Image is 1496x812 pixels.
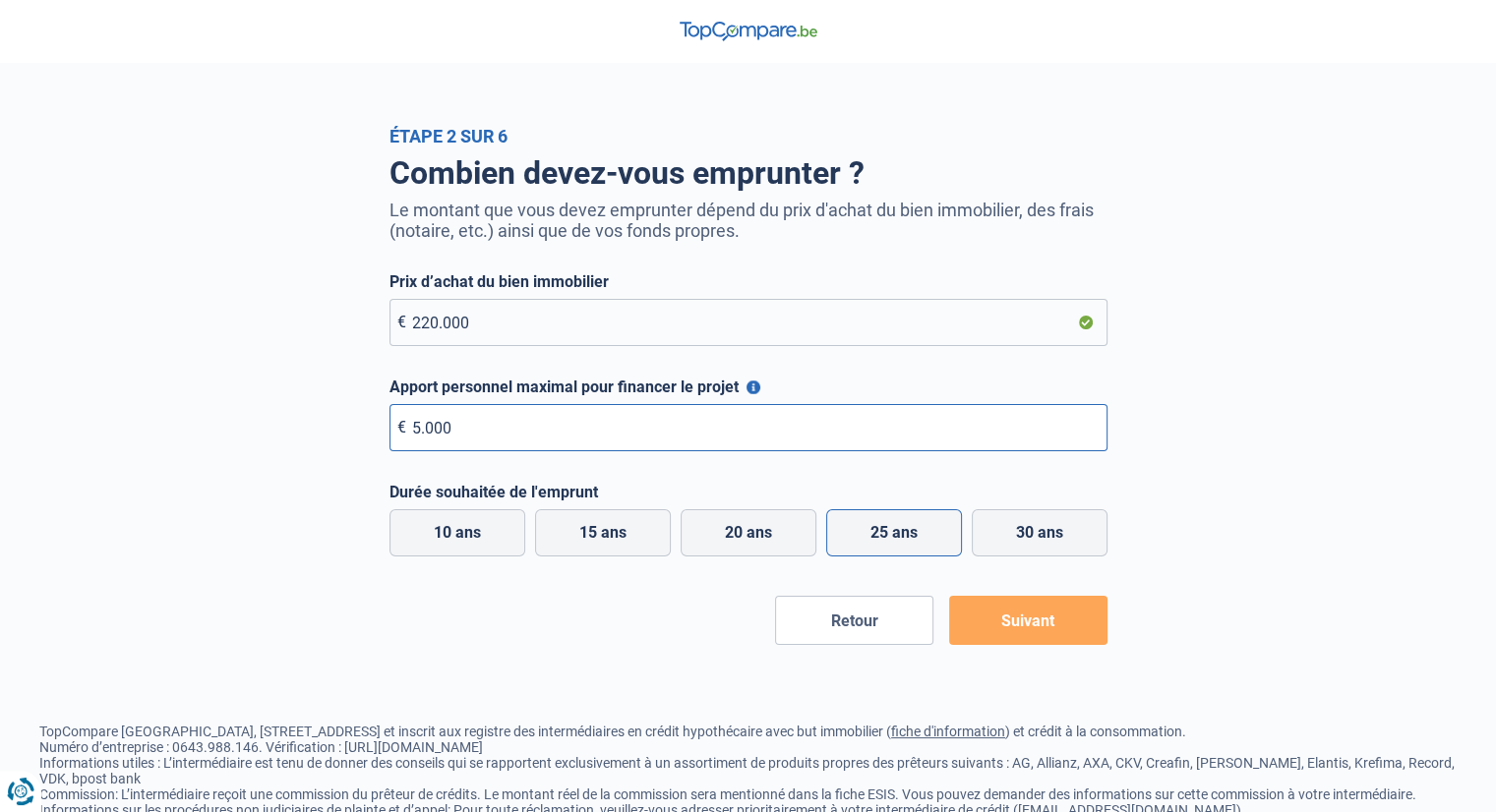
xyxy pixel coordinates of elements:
img: TopCompare Logo [680,22,817,41]
label: 30 ans [972,509,1107,556]
label: Apport personnel maximal pour financer le projet [389,377,1107,396]
label: 15 ans [535,509,671,556]
div: Étape 2 sur 6 [389,126,1107,146]
label: 20 ans [681,509,816,556]
label: Prix d’achat du bien immobilier [389,272,1107,291]
p: Le montant que vous devez emprunter dépend du prix d'achat du bien immobilier, des frais (notaire... [389,200,1107,241]
button: Apport personnel maximal pour financer le projet [747,380,760,394]
span: € [397,418,406,436]
label: 10 ans [389,509,525,556]
h1: Combien devez-vous emprunter ? [389,154,1107,192]
button: Retour [775,596,933,645]
span: € [397,313,406,331]
label: 25 ans [826,509,962,556]
a: fiche d'information [891,724,1005,739]
button: Suivant [949,596,1107,645]
label: Durée souhaitée de l'emprunt [389,483,1107,501]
